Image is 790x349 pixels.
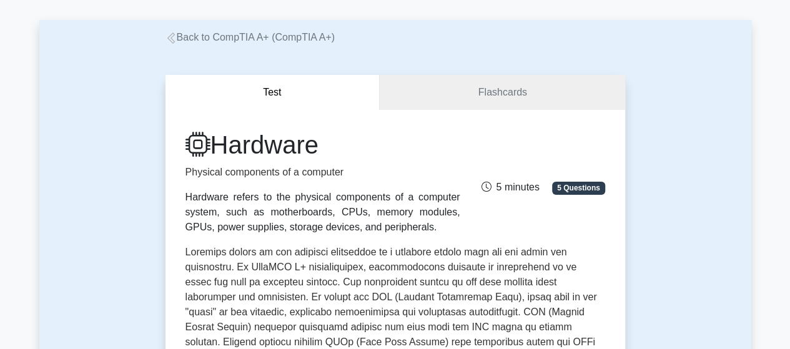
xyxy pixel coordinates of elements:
[185,190,460,235] div: Hardware refers to the physical components of a computer system, such as motherboards, CPUs, memo...
[165,75,380,111] button: Test
[185,130,460,160] h1: Hardware
[552,182,605,194] span: 5 Questions
[185,165,460,180] p: Physical components of a computer
[165,32,335,42] a: Back to CompTIA A+ (CompTIA A+)
[380,75,625,111] a: Flashcards
[481,182,539,192] span: 5 minutes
